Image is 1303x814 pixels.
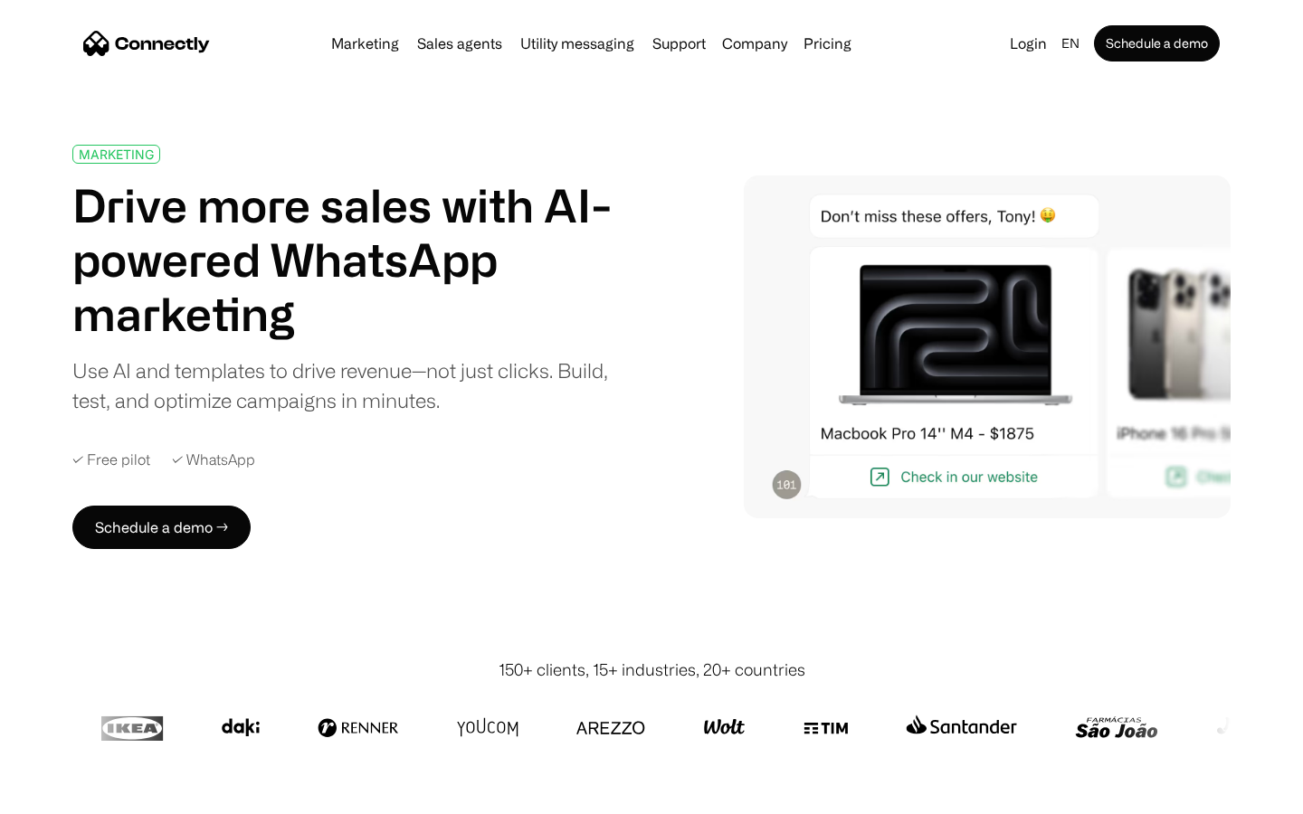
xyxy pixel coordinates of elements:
[645,36,713,51] a: Support
[410,36,509,51] a: Sales agents
[36,782,109,808] ul: Language list
[513,36,642,51] a: Utility messaging
[499,658,805,682] div: 150+ clients, 15+ industries, 20+ countries
[796,36,859,51] a: Pricing
[72,178,632,341] h1: Drive more sales with AI-powered WhatsApp marketing
[1094,25,1220,62] a: Schedule a demo
[79,147,154,161] div: MARKETING
[72,451,150,469] div: ✓ Free pilot
[72,506,251,549] a: Schedule a demo →
[72,355,632,415] div: Use AI and templates to drive revenue—not just clicks. Build, test, and optimize campaigns in min...
[722,31,787,56] div: Company
[324,36,406,51] a: Marketing
[1061,31,1079,56] div: en
[18,781,109,808] aside: Language selected: English
[1003,31,1054,56] a: Login
[172,451,255,469] div: ✓ WhatsApp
